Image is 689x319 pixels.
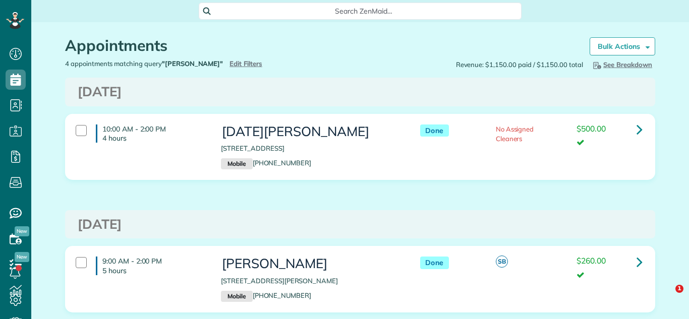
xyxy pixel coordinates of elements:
span: Revenue: $1,150.00 paid / $1,150.00 total [456,60,583,70]
p: 5 hours [102,266,206,275]
a: Bulk Actions [590,37,655,55]
span: Done [420,124,449,137]
a: Mobile[PHONE_NUMBER] [221,159,311,167]
h4: 9:00 AM - 2:00 PM [96,257,206,275]
span: 1 [675,285,683,293]
h3: [DATE][PERSON_NAME] [221,124,399,139]
span: See Breakdown [591,60,652,69]
span: Done [420,257,449,269]
span: New [15,252,29,262]
strong: "[PERSON_NAME]" [162,59,223,68]
div: 4 appointments matching query [58,59,360,69]
a: Mobile[PHONE_NUMBER] [221,291,311,299]
span: New [15,226,29,236]
p: 4 hours [102,134,206,143]
small: Mobile [221,158,252,169]
a: Edit Filters [229,59,262,68]
h1: Appointments [65,37,575,54]
strong: Bulk Actions [598,42,640,51]
iframe: Intercom live chat [655,285,679,309]
p: [STREET_ADDRESS][PERSON_NAME] [221,276,399,286]
h4: 10:00 AM - 2:00 PM [96,124,206,143]
span: $500.00 [577,123,606,134]
button: See Breakdown [588,59,655,70]
h3: [PERSON_NAME] [221,257,399,271]
small: Mobile [221,291,252,302]
p: [STREET_ADDRESS] [221,144,399,153]
h3: [DATE] [78,85,643,99]
span: No Assigned Cleaners [496,125,534,143]
span: SB [496,256,508,268]
h3: [DATE] [78,217,643,232]
span: $260.00 [577,256,606,266]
